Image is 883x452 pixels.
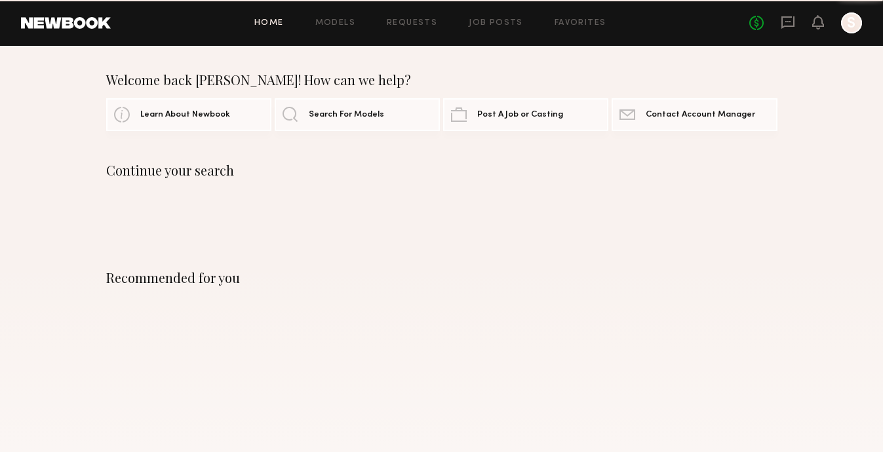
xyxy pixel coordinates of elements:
[106,162,777,178] div: Continue your search
[387,19,437,28] a: Requests
[443,98,608,131] a: Post A Job or Casting
[477,111,563,119] span: Post A Job or Casting
[275,98,440,131] a: Search For Models
[106,72,777,88] div: Welcome back [PERSON_NAME]! How can we help?
[469,19,523,28] a: Job Posts
[309,111,384,119] span: Search For Models
[254,19,284,28] a: Home
[106,270,777,286] div: Recommended for you
[315,19,355,28] a: Models
[841,12,862,33] a: S
[612,98,777,131] a: Contact Account Manager
[140,111,230,119] span: Learn About Newbook
[555,19,606,28] a: Favorites
[106,98,271,131] a: Learn About Newbook
[646,111,755,119] span: Contact Account Manager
